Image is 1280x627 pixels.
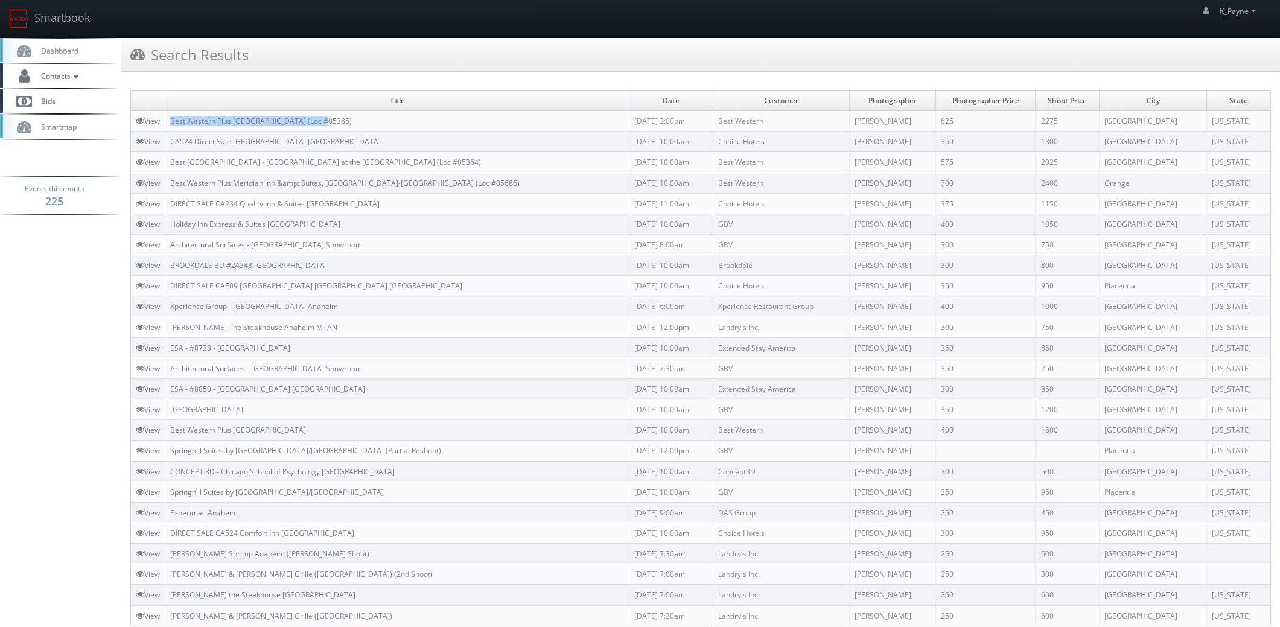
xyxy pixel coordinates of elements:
td: [DATE] 10:00am [629,132,713,152]
td: [PERSON_NAME] [850,152,936,173]
td: State [1207,91,1270,111]
td: [GEOGRAPHIC_DATA] [1100,523,1207,543]
td: [DATE] 10:00am [629,378,713,399]
a: View [136,199,160,209]
td: [GEOGRAPHIC_DATA] [1100,111,1207,132]
td: 600 [1036,605,1100,626]
td: [GEOGRAPHIC_DATA] [1100,564,1207,585]
td: Photographer Price [936,91,1036,111]
td: [GEOGRAPHIC_DATA] [1100,214,1207,234]
td: [GEOGRAPHIC_DATA] [1100,193,1207,214]
td: 250 [936,564,1036,585]
td: [US_STATE] [1207,317,1270,337]
td: [PERSON_NAME] [850,276,936,296]
a: [PERSON_NAME] The Steakhouse Anaheim MTAN [170,322,337,333]
td: [DATE] 7:30am [629,358,713,378]
td: 750 [1036,317,1100,337]
a: View [136,569,160,579]
td: [GEOGRAPHIC_DATA] [1100,399,1207,420]
a: View [136,281,160,291]
td: 575 [936,152,1036,173]
a: Best [GEOGRAPHIC_DATA] - [GEOGRAPHIC_DATA] at the [GEOGRAPHIC_DATA] (Loc #05364) [170,157,481,167]
td: [PERSON_NAME] [850,378,936,399]
td: [DATE] 9:00am [629,502,713,523]
a: View [136,178,160,188]
td: 350 [936,399,1036,420]
td: 700 [936,173,1036,193]
td: 750 [1036,358,1100,378]
td: GBV [713,441,850,461]
a: CA524 Direct Sale [GEOGRAPHIC_DATA] [GEOGRAPHIC_DATA] [170,136,381,147]
td: Date [629,91,713,111]
a: View [136,508,160,518]
td: [US_STATE] [1207,173,1270,193]
td: [PERSON_NAME] [850,482,936,502]
td: GBV [713,399,850,420]
td: [GEOGRAPHIC_DATA] [1100,605,1207,626]
td: 300 [936,317,1036,337]
td: [GEOGRAPHIC_DATA] [1100,544,1207,564]
a: Experimac Anaheim [170,508,238,518]
td: [DATE] 11:00am [629,193,713,214]
td: [DATE] 10:00am [629,152,713,173]
td: [US_STATE] [1207,111,1270,132]
a: View [136,240,160,250]
span: Events this month [25,183,84,195]
a: Holiday Inn Express & Suites [GEOGRAPHIC_DATA] [170,219,340,229]
td: [DATE] 6:00am [629,296,713,317]
a: View [136,445,160,456]
td: Photographer [850,91,936,111]
td: [US_STATE] [1207,296,1270,317]
td: [DATE] 10:00am [629,276,713,296]
td: [GEOGRAPHIC_DATA] [1100,585,1207,605]
td: 600 [1036,544,1100,564]
td: Orange [1100,173,1207,193]
td: [US_STATE] [1207,482,1270,502]
td: [US_STATE] [1207,337,1270,358]
a: ESA - #8738 - [GEOGRAPHIC_DATA] [170,343,290,353]
td: 300 [936,523,1036,543]
td: Brookdale [713,255,850,276]
td: 300 [1036,564,1100,585]
td: Landry's Inc. [713,605,850,626]
td: 450 [1036,502,1100,523]
a: Best Western Plus Meridian Inn &amp; Suites, [GEOGRAPHIC_DATA]-[GEOGRAPHIC_DATA] (Loc #05686) [170,178,520,188]
td: 300 [936,461,1036,482]
td: 2275 [1036,111,1100,132]
td: [US_STATE] [1207,585,1270,605]
td: Choice Hotels [713,276,850,296]
td: [PERSON_NAME] [850,173,936,193]
td: [DATE] 12:00pm [629,317,713,337]
td: Best Western [713,111,850,132]
span: Contacts [35,71,81,81]
td: [DATE] 10:00am [629,420,713,441]
a: DIRECT SALE CA524 Comfort Inn [GEOGRAPHIC_DATA] [170,528,354,538]
td: [US_STATE] [1207,276,1270,296]
td: [US_STATE] [1207,378,1270,399]
td: Landry's Inc. [713,544,850,564]
a: View [136,404,160,415]
td: [US_STATE] [1207,502,1270,523]
a: View [136,487,160,497]
a: View [136,157,160,167]
td: [US_STATE] [1207,399,1270,420]
a: Springhill Suites by [GEOGRAPHIC_DATA]/[GEOGRAPHIC_DATA] (Partial Reshoot) [170,445,441,456]
td: [GEOGRAPHIC_DATA] [1100,255,1207,276]
td: [PERSON_NAME] [850,420,936,441]
td: [US_STATE] [1207,255,1270,276]
td: Placentia [1100,441,1207,461]
a: View [136,590,160,600]
a: View [136,528,160,538]
td: 950 [1036,523,1100,543]
a: Architectural Surfaces - [GEOGRAPHIC_DATA] Showroom [170,240,362,250]
td: [DATE] 12:00pm [629,441,713,461]
td: Landry's Inc. [713,585,850,605]
td: Choice Hotels [713,523,850,543]
td: [GEOGRAPHIC_DATA] [1100,317,1207,337]
td: 300 [936,255,1036,276]
a: CONCEPT 3D - Chicago School of Psychology [GEOGRAPHIC_DATA] [170,466,395,477]
td: [US_STATE] [1207,214,1270,234]
td: 350 [936,132,1036,152]
td: [DATE] 10:00am [629,173,713,193]
span: Smartmap [35,121,77,132]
